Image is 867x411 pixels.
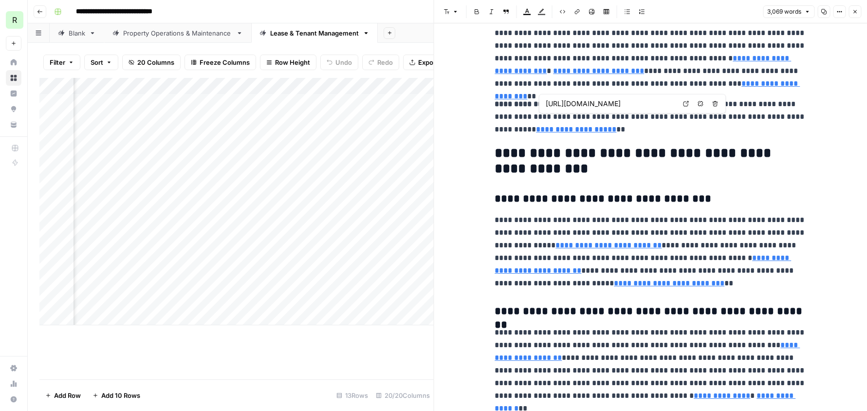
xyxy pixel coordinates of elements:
div: Blank [69,28,85,38]
span: Undo [335,57,352,67]
a: Opportunities [6,101,21,117]
button: Redo [362,55,399,70]
button: Help + Support [6,392,21,407]
button: Filter [43,55,80,70]
span: 3,069 words [767,7,801,16]
a: Browse [6,70,21,86]
a: Insights [6,86,21,101]
a: Home [6,55,21,70]
a: Your Data [6,117,21,132]
span: Freeze Columns [200,57,250,67]
button: Undo [320,55,358,70]
a: Settings [6,360,21,376]
button: 20 Columns [122,55,181,70]
button: 3,069 words [763,5,814,18]
a: Blank [50,23,104,43]
div: 13 Rows [332,388,372,403]
button: Freeze Columns [184,55,256,70]
span: R [12,14,17,26]
span: Filter [50,57,65,67]
button: Row Height [260,55,316,70]
a: Property Operations & Maintenance [104,23,251,43]
span: Add 10 Rows [101,391,140,400]
button: Sort [84,55,118,70]
button: Add 10 Rows [87,388,146,403]
span: 20 Columns [137,57,174,67]
button: Export CSV [403,55,459,70]
span: Redo [377,57,393,67]
div: Property Operations & Maintenance [123,28,232,38]
button: Workspace: Re-Leased [6,8,21,32]
a: Lease & Tenant Management [251,23,378,43]
span: Row Height [275,57,310,67]
div: 20/20 Columns [372,388,434,403]
span: Add Row [54,391,81,400]
span: Export CSV [418,57,453,67]
span: Sort [91,57,103,67]
div: Lease & Tenant Management [270,28,359,38]
a: Usage [6,376,21,392]
button: Add Row [39,388,87,403]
